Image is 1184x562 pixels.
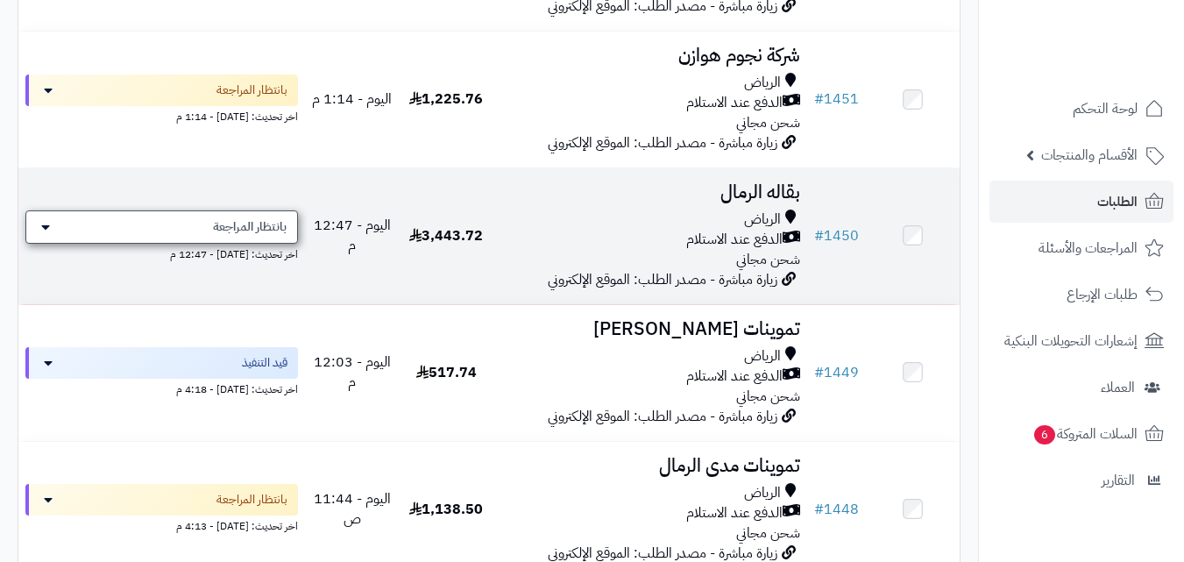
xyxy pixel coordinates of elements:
[814,89,824,110] span: #
[500,46,800,66] h3: شركة نجوم هوازن
[25,106,298,124] div: اخر تحديث: [DATE] - 1:14 م
[814,89,859,110] a: #1451
[686,366,783,387] span: الدفع عند الاستلام
[1039,236,1138,260] span: المراجعات والأسئلة
[736,523,800,544] span: شحن مجاني
[25,244,298,262] div: اخر تحديث: [DATE] - 12:47 م
[409,225,483,246] span: 3,443.72
[1034,425,1055,445] span: 6
[1102,468,1135,493] span: التقارير
[500,182,800,203] h3: بقاله الرمال
[814,499,824,520] span: #
[1032,422,1138,446] span: السلات المتروكة
[242,354,287,372] span: قيد التنفيذ
[1004,329,1138,353] span: إشعارات التحويلات البنكية
[989,320,1173,362] a: إشعارات التحويلات البنكية
[1101,375,1135,400] span: العملاء
[814,362,859,383] a: #1449
[744,346,781,366] span: الرياض
[989,181,1173,223] a: الطلبات
[314,488,391,530] span: اليوم - 11:44 ص
[736,112,800,133] span: شحن مجاني
[686,503,783,523] span: الدفع عند الاستلام
[989,88,1173,130] a: لوحة التحكم
[314,215,391,256] span: اليوم - 12:47 م
[814,225,824,246] span: #
[1041,143,1138,167] span: الأقسام والمنتجات
[1073,96,1138,121] span: لوحة التحكم
[216,491,287,509] span: بانتظار المراجعة
[989,459,1173,502] a: التقارير
[548,406,777,427] span: زيارة مباشرة - مصدر الطلب: الموقع الإلكتروني
[216,82,287,99] span: بانتظار المراجعة
[548,132,777,153] span: زيارة مباشرة - مصدر الطلب: الموقع الإلكتروني
[500,456,800,476] h3: تموينات مدى الرمال
[314,352,391,393] span: اليوم - 12:03 م
[744,73,781,93] span: الرياض
[686,230,783,250] span: الدفع عند الاستلام
[500,319,800,339] h3: تموينات [PERSON_NAME]
[814,225,859,246] a: #1450
[686,93,783,113] span: الدفع عند الاستلام
[25,379,298,397] div: اخر تحديث: [DATE] - 4:18 م
[213,218,287,236] span: بانتظار المراجعة
[409,499,483,520] span: 1,138.50
[989,413,1173,455] a: السلات المتروكة6
[409,89,483,110] span: 1,225.76
[989,227,1173,269] a: المراجعات والأسئلة
[548,269,777,290] span: زيارة مباشرة - مصدر الطلب: الموقع الإلكتروني
[989,274,1173,316] a: طلبات الإرجاع
[25,516,298,534] div: اخر تحديث: [DATE] - 4:13 م
[312,89,392,110] span: اليوم - 1:14 م
[736,249,800,270] span: شحن مجاني
[989,366,1173,409] a: العملاء
[814,499,859,520] a: #1448
[814,362,824,383] span: #
[1067,282,1138,307] span: طلبات الإرجاع
[736,386,800,407] span: شحن مجاني
[744,210,781,230] span: الرياض
[1097,189,1138,214] span: الطلبات
[744,483,781,503] span: الرياض
[416,362,477,383] span: 517.74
